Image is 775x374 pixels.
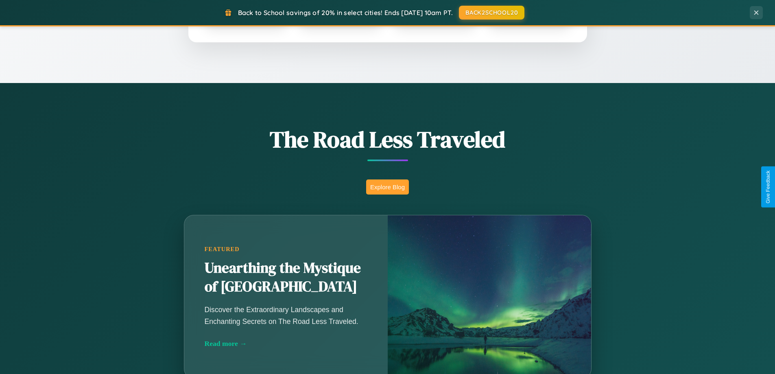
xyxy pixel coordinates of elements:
[765,171,771,203] div: Give Feedback
[205,304,367,327] p: Discover the Extraordinary Landscapes and Enchanting Secrets on The Road Less Traveled.
[366,179,409,195] button: Explore Blog
[459,6,524,20] button: BACK2SCHOOL20
[144,124,632,155] h1: The Road Less Traveled
[205,339,367,348] div: Read more →
[238,9,453,17] span: Back to School savings of 20% in select cities! Ends [DATE] 10am PT.
[205,259,367,296] h2: Unearthing the Mystique of [GEOGRAPHIC_DATA]
[205,246,367,253] div: Featured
